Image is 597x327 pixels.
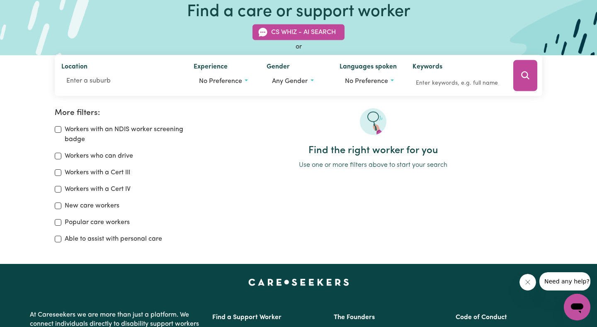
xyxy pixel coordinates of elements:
label: Workers with a Cert III [65,168,130,178]
iframe: Message from company [539,272,590,290]
span: No preference [345,78,388,85]
label: Languages spoken [340,62,397,73]
iframe: Close message [519,274,536,290]
span: No preference [199,78,242,85]
h2: Find the right worker for you [204,145,542,157]
button: CS Whiz - AI Search [252,24,345,40]
label: Workers with a Cert IV [65,184,131,194]
div: or [55,42,542,52]
button: Worker experience options [194,73,253,89]
span: Any gender [272,78,308,85]
input: Enter keywords, e.g. full name, interests [413,77,502,90]
h1: Find a care or support worker [187,2,410,22]
label: New care workers [65,201,119,211]
label: Workers who can drive [65,151,133,161]
input: Enter a suburb [61,73,180,88]
h2: More filters: [55,108,194,118]
label: Gender [267,62,290,73]
a: Code of Conduct [456,314,507,321]
button: Worker language preferences [340,73,399,89]
label: Experience [194,62,228,73]
iframe: Button to launch messaging window [564,294,590,320]
label: Workers with an NDIS worker screening badge [65,124,194,144]
button: Worker gender preference [267,73,326,89]
a: The Founders [334,314,375,321]
label: Popular care workers [65,217,130,227]
label: Keywords [413,62,442,73]
label: Location [61,62,87,73]
p: Use one or more filters above to start your search [204,160,542,170]
label: Able to assist with personal care [65,234,162,244]
a: Careseekers home page [248,279,349,286]
button: Search [513,60,537,91]
a: Find a Support Worker [212,314,282,321]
